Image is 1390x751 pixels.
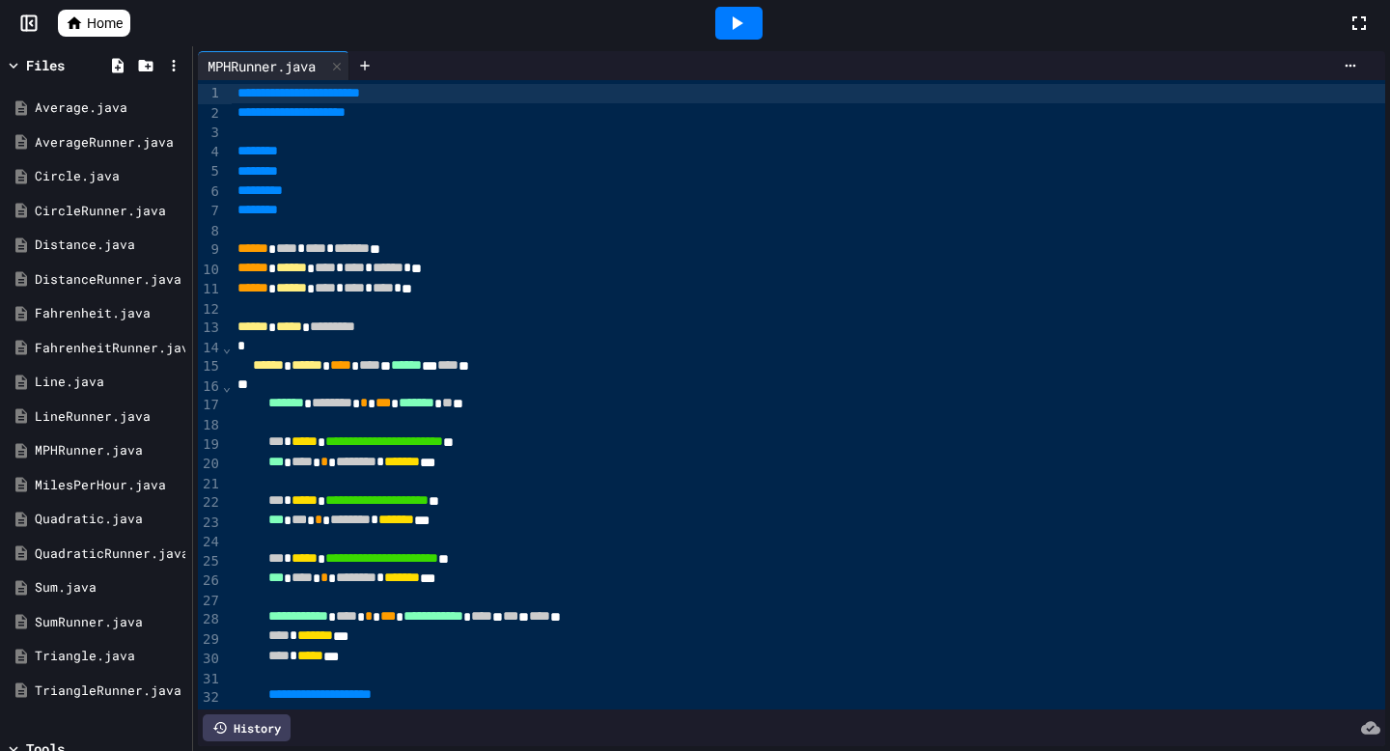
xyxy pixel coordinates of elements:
[35,133,185,153] div: AverageRunner.java
[198,56,325,76] div: MPHRunner.java
[58,10,130,37] a: Home
[198,709,222,728] div: 33
[35,441,185,460] div: MPHRunner.java
[35,373,185,392] div: Line.java
[198,357,222,377] div: 15
[198,222,222,241] div: 8
[198,124,222,143] div: 3
[222,340,232,355] span: Fold line
[198,240,222,261] div: 9
[198,435,222,456] div: 19
[26,55,65,75] div: Files
[198,162,222,182] div: 5
[35,613,185,632] div: SumRunner.java
[35,510,185,529] div: Quadratic.java
[198,396,222,416] div: 17
[35,476,185,495] div: MilesPerHour.java
[198,104,222,125] div: 2
[198,533,222,552] div: 24
[35,98,185,118] div: Average.java
[35,544,185,564] div: QuadraticRunner.java
[198,610,222,630] div: 28
[198,377,222,397] div: 16
[198,552,222,572] div: 25
[203,714,291,741] div: History
[198,571,222,592] div: 26
[198,84,222,104] div: 1
[35,647,185,666] div: Triangle.java
[35,167,185,186] div: Circle.java
[198,51,349,80] div: MPHRunner.java
[198,688,222,709] div: 32
[198,493,222,514] div: 22
[198,143,222,163] div: 4
[35,236,185,255] div: Distance.java
[198,182,222,203] div: 6
[198,416,222,435] div: 18
[35,578,185,598] div: Sum.java
[198,475,222,494] div: 21
[222,378,232,394] span: Fold line
[35,304,185,323] div: Fahrenheit.java
[198,280,222,300] div: 11
[198,339,222,358] div: 14
[198,455,222,475] div: 20
[198,650,222,670] div: 30
[35,339,185,358] div: FahrenheitRunner.java
[198,514,222,534] div: 23
[198,202,222,222] div: 7
[35,202,185,221] div: CircleRunner.java
[87,14,123,33] span: Home
[35,681,185,701] div: TriangleRunner.java
[198,319,222,339] div: 13
[198,261,222,281] div: 10
[198,630,222,651] div: 29
[198,592,222,611] div: 27
[198,300,222,320] div: 12
[35,407,185,427] div: LineRunner.java
[198,670,222,689] div: 31
[35,270,185,290] div: DistanceRunner.java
